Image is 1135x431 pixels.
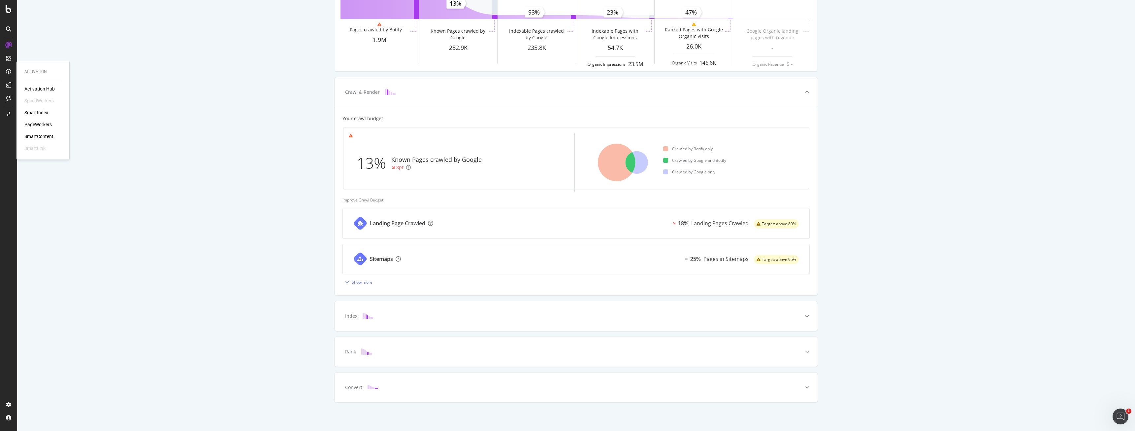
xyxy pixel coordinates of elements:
[762,258,796,262] span: Target: above 95%
[363,313,373,319] img: block-icon
[345,348,356,355] div: Rank
[24,69,61,75] div: Activation
[345,384,362,391] div: Convert
[342,197,810,203] div: Improve Crawl Budget
[24,133,53,140] a: SmartContent
[703,255,749,263] div: Pages in Sitemaps
[345,89,380,95] div: Crawl & Render
[678,220,689,227] div: 18%
[576,44,654,52] div: 54.7K
[368,384,378,390] img: block-icon
[428,28,487,41] div: Known Pages crawled by Google
[685,258,688,260] img: Equal
[370,220,425,227] div: Landing Page Crawled
[385,89,396,95] img: block-icon
[1113,409,1128,424] iframe: Intercom live chat
[628,60,643,68] div: 23.5M
[690,255,701,263] div: 25%
[357,152,391,174] div: 13%
[342,244,810,274] a: SitemapsEqual25%Pages in Sitemapswarning label
[24,86,55,92] a: Activation Hub
[352,279,373,285] div: Show more
[361,348,372,355] img: block-icon
[370,255,393,263] div: Sitemaps
[342,277,373,287] button: Show more
[342,115,383,122] div: Your crawl budget
[762,222,796,226] span: Target: above 80%
[663,169,715,175] div: Crawled by Google only
[24,145,46,152] div: SmartLink
[24,121,52,128] a: PageWorkers
[340,36,419,44] div: 1.9M
[345,313,357,319] div: Index
[585,28,644,41] div: Indexable Pages with Google Impressions
[663,146,713,152] div: Crawled by Botify only
[24,97,54,104] div: SpeedWorkers
[588,61,626,67] div: Organic Impressions
[342,208,810,238] a: Landing Page Crawled18%Landing Pages Crawledwarning label
[507,28,566,41] div: Indexable Pages crawled by Google
[754,255,799,264] div: warning label
[391,156,482,164] div: Known Pages crawled by Google
[24,109,48,116] a: SmartIndex
[691,220,749,227] div: Landing Pages Crawled
[663,158,726,163] div: Crawled by Google and Botify
[419,44,497,52] div: 252.9K
[498,44,576,52] div: 235.8K
[754,219,799,229] div: warning label
[396,164,404,171] div: 8pt
[350,26,402,33] div: Pages crawled by Botify
[1126,409,1131,414] span: 1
